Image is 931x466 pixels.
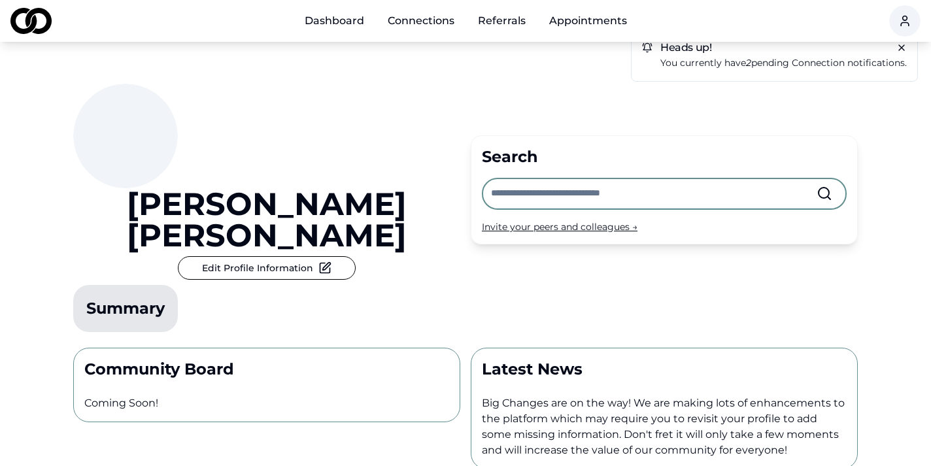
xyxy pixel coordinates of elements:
a: Dashboard [294,8,375,34]
p: Latest News [482,359,847,380]
img: logo [10,8,52,34]
span: connection [792,57,845,69]
div: Invite your peers and colleagues → [482,220,847,233]
button: Edit Profile Information [178,256,356,280]
a: [PERSON_NAME] [PERSON_NAME] [73,188,460,251]
nav: Main [294,8,637,34]
span: You currently have pending notifications. [660,57,907,69]
em: 2 [746,57,751,69]
h5: Heads up! [642,42,907,53]
a: You currently have2pending connection notifications. [660,56,907,71]
p: Big Changes are on the way! We are making lots of enhancements to the platform which may require ... [482,395,847,458]
a: Appointments [539,8,637,34]
a: Connections [377,8,465,34]
p: Community Board [84,359,449,380]
a: Referrals [467,8,536,34]
p: Coming Soon! [84,395,449,411]
div: Search [482,146,847,167]
div: Summary [86,298,165,319]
